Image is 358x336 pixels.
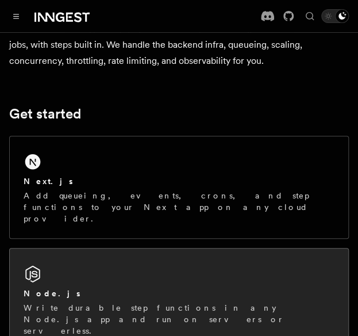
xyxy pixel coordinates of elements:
[303,9,317,23] button: Find something...
[9,106,81,122] a: Get started
[24,288,80,299] h2: Node.js
[9,136,349,239] a: Next.jsAdd queueing, events, crons, and step functions to your Next app on any cloud provider.
[9,9,23,23] button: Toggle navigation
[9,21,349,69] p: Write functions in TypeScript, Python or Go to power background and scheduled jobs, with steps bu...
[24,190,334,224] p: Add queueing, events, crons, and step functions to your Next app on any cloud provider.
[24,175,73,187] h2: Next.js
[321,9,349,23] button: Toggle dark mode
